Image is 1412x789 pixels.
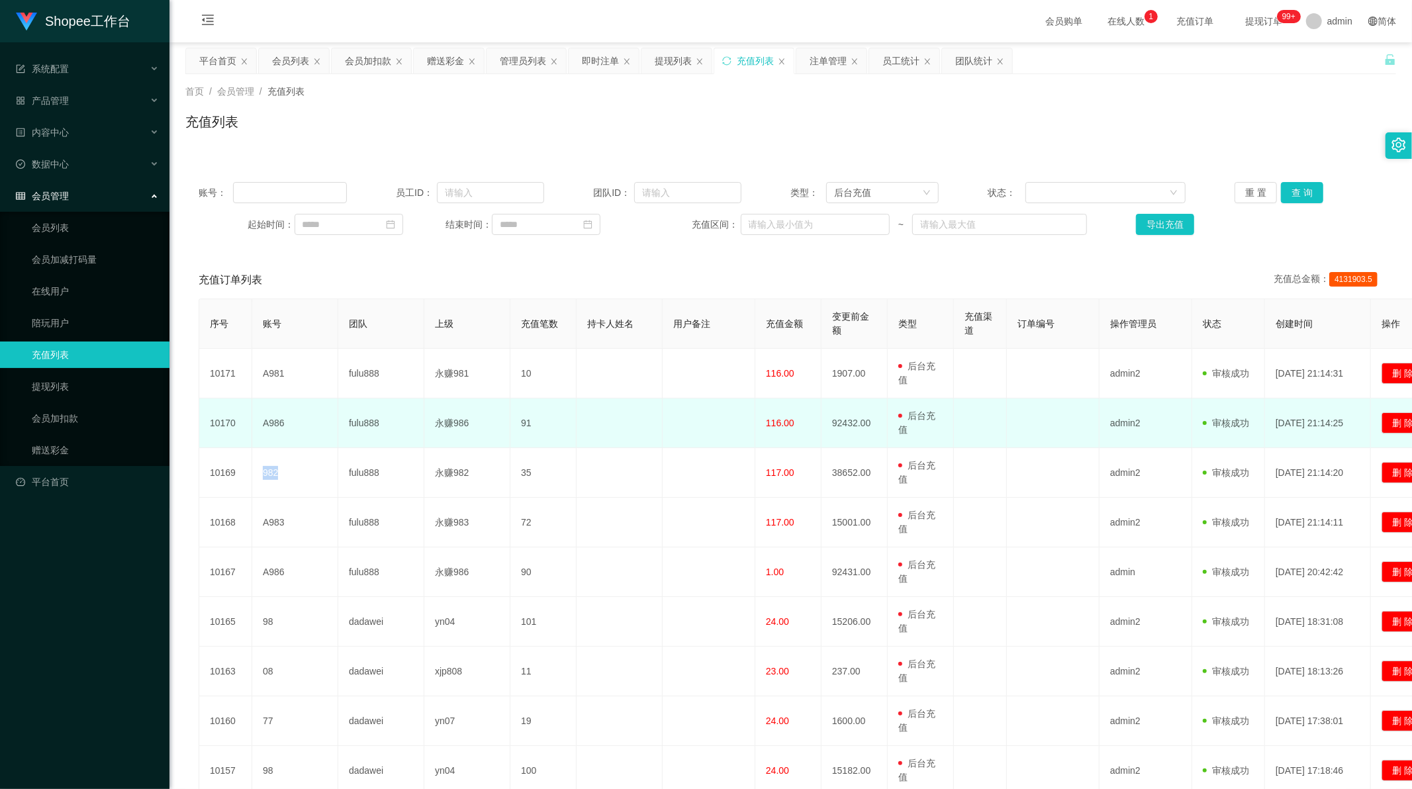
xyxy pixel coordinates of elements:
[510,349,577,398] td: 10
[882,48,919,73] div: 员工统计
[1100,448,1192,498] td: admin2
[1329,272,1378,287] span: 4131903.5
[1265,647,1371,696] td: [DATE] 18:13:26
[338,448,424,498] td: fulu888
[16,160,25,169] i: 图标: check-circle-o
[766,765,789,776] span: 24.00
[199,398,252,448] td: 10170
[468,58,476,66] i: 图标: close
[252,547,338,597] td: A986
[722,56,731,66] i: 图标: sync
[1265,349,1371,398] td: [DATE] 21:14:31
[233,182,347,203] input: 请输入
[1203,467,1249,478] span: 审核成功
[16,96,25,105] i: 图标: appstore-o
[240,58,248,66] i: 图标: close
[851,58,859,66] i: 图标: close
[395,58,403,66] i: 图标: close
[965,311,992,336] span: 充值渠道
[955,48,992,73] div: 团队统计
[550,58,558,66] i: 图标: close
[1149,10,1154,23] p: 1
[766,418,794,428] span: 116.00
[199,48,236,73] div: 平台首页
[259,86,262,97] span: /
[766,567,784,577] span: 1.00
[582,48,619,73] div: 即时注单
[16,128,25,137] i: 图标: profile
[822,398,888,448] td: 92432.00
[16,191,25,201] i: 图标: table
[696,58,704,66] i: 图标: close
[16,127,69,138] span: 内容中心
[898,510,935,534] span: 后台充值
[252,696,338,746] td: 77
[338,597,424,647] td: dadawei
[424,597,510,647] td: yn04
[435,318,453,329] span: 上级
[1281,182,1323,203] button: 查 询
[16,159,69,169] span: 数据中心
[199,186,233,200] span: 账号：
[1277,10,1301,23] sup: 302
[766,666,789,676] span: 23.00
[424,647,510,696] td: xjp808
[263,318,281,329] span: 账号
[1391,138,1406,152] i: 图标: setting
[898,559,935,584] span: 后台充值
[810,48,847,73] div: 注单管理
[252,349,338,398] td: A981
[1203,616,1249,627] span: 审核成功
[1017,318,1055,329] span: 订单编号
[1265,696,1371,746] td: [DATE] 17:38:01
[252,597,338,647] td: 98
[1170,17,1220,26] span: 充值订单
[1203,318,1221,329] span: 状态
[338,349,424,398] td: fulu888
[252,647,338,696] td: 08
[345,48,391,73] div: 会员加扣款
[1276,318,1313,329] span: 创建时间
[272,48,309,73] div: 会员列表
[1100,349,1192,398] td: admin2
[1100,398,1192,448] td: admin2
[1203,666,1249,676] span: 审核成功
[766,716,789,726] span: 24.00
[988,186,1026,200] span: 状态：
[16,13,37,31] img: logo.9652507e.png
[741,214,890,235] input: 请输入最小值为
[587,318,634,329] span: 持卡人姓名
[267,86,305,97] span: 充值列表
[1265,597,1371,647] td: [DATE] 18:31:08
[199,498,252,547] td: 10168
[737,48,774,73] div: 充值列表
[822,647,888,696] td: 237.00
[338,696,424,746] td: dadawei
[1203,716,1249,726] span: 审核成功
[1265,547,1371,597] td: [DATE] 20:42:42
[1382,318,1400,329] span: 操作
[898,708,935,733] span: 后台充值
[822,547,888,597] td: 92431.00
[1110,318,1156,329] span: 操作管理员
[1170,189,1178,198] i: 图标: down
[1100,547,1192,597] td: admin
[396,186,437,200] span: 员工ID：
[424,547,510,597] td: 永赚986
[210,318,228,329] span: 序号
[16,15,130,26] a: Shopee工作台
[32,342,159,368] a: 充值列表
[199,547,252,597] td: 10167
[766,318,803,329] span: 充值金额
[209,86,212,97] span: /
[252,448,338,498] td: 982
[32,214,159,241] a: 会员列表
[593,186,634,200] span: 团队ID：
[252,398,338,448] td: A986
[424,398,510,448] td: 永赚986
[510,597,577,647] td: 101
[185,112,238,132] h1: 充值列表
[313,58,321,66] i: 图标: close
[1203,418,1249,428] span: 审核成功
[822,349,888,398] td: 1907.00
